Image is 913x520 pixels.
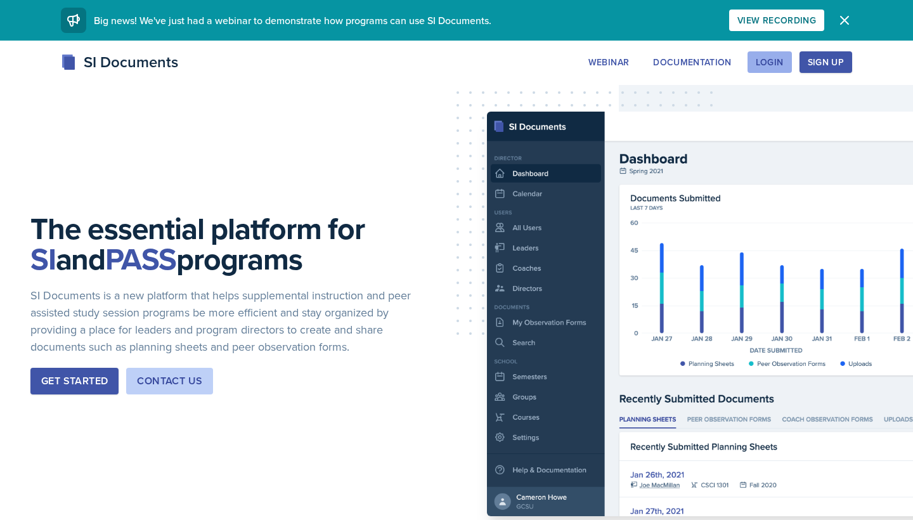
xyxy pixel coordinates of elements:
[737,15,816,25] div: View Recording
[653,57,732,67] div: Documentation
[41,374,108,389] div: Get Started
[580,51,637,73] button: Webinar
[30,368,119,394] button: Get Started
[126,368,213,394] button: Contact Us
[800,51,852,73] button: Sign Up
[588,57,629,67] div: Webinar
[808,57,844,67] div: Sign Up
[729,10,824,31] button: View Recording
[748,51,792,73] button: Login
[61,51,178,74] div: SI Documents
[756,57,784,67] div: Login
[137,374,202,389] div: Contact Us
[645,51,740,73] button: Documentation
[94,13,491,27] span: Big news! We've just had a webinar to demonstrate how programs can use SI Documents.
